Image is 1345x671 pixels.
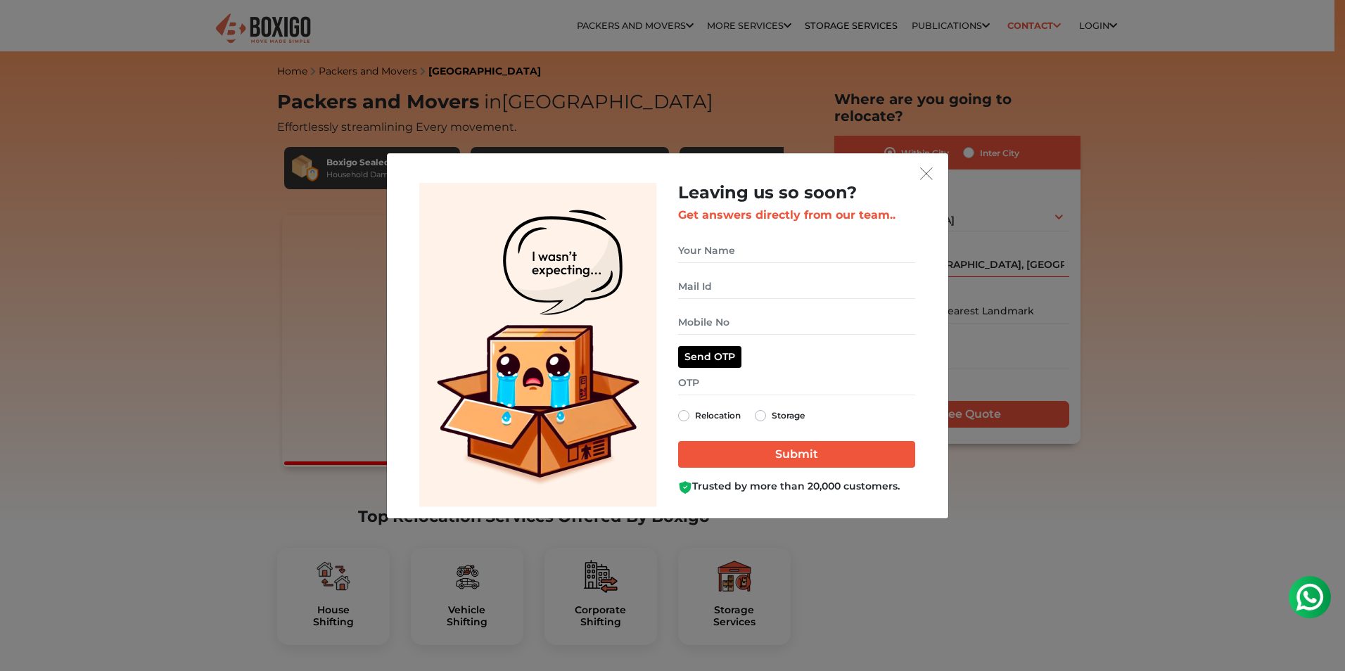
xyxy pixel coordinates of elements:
[920,167,933,180] img: exit
[678,441,915,468] input: Submit
[772,407,805,424] label: Storage
[678,310,915,335] input: Mobile No
[678,480,692,494] img: Boxigo Customer Shield
[419,183,657,507] img: Lead Welcome Image
[678,238,915,263] input: Your Name
[678,346,741,368] button: Send OTP
[695,407,741,424] label: Relocation
[678,479,915,494] div: Trusted by more than 20,000 customers.
[678,274,915,299] input: Mail Id
[14,14,42,42] img: whatsapp-icon.svg
[678,208,915,222] h3: Get answers directly from our team..
[678,183,915,203] h2: Leaving us so soon?
[678,371,915,395] input: OTP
